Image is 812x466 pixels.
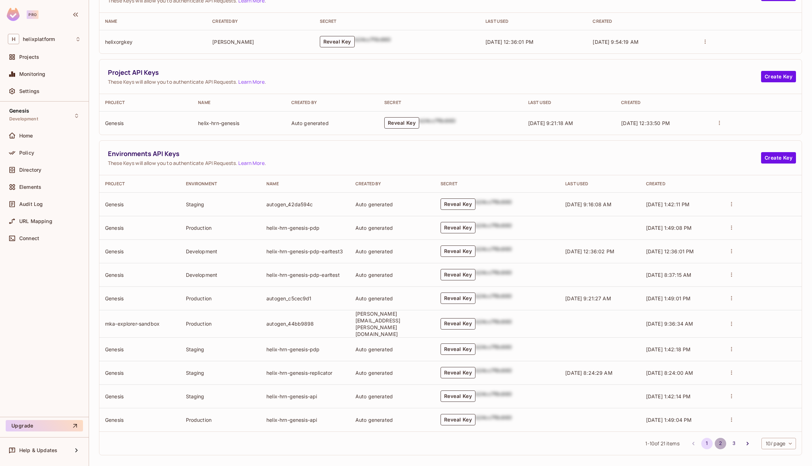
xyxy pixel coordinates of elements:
td: Genesis [99,361,180,384]
div: b24cc7f8c660 [475,269,512,280]
div: b24cc7f8c660 [475,292,512,304]
td: autogen_c5cec9d1 [261,286,350,310]
div: b24cc7f8c660 [475,318,512,330]
td: Development [180,263,261,286]
button: Reveal Key [441,269,475,280]
button: actions [727,368,736,378]
div: b24cc7f8c660 [475,414,512,425]
td: Genesis [99,192,180,216]
div: Pro [27,10,38,19]
td: Production [180,310,261,337]
div: Name [198,100,280,105]
td: Genesis [99,239,180,263]
span: [DATE] 9:16:08 AM [565,201,611,207]
button: Go to next page [742,438,753,449]
td: Auto generated [350,263,435,286]
div: Created [621,100,703,105]
button: Reveal Key [441,318,475,330]
button: Go to page 2 [715,438,726,449]
button: Reveal Key [441,198,475,210]
span: Project API Keys [108,68,761,77]
button: Create Key [761,152,796,164]
span: [DATE] 9:36:34 AM [646,321,693,327]
td: autogen_42da594c [261,192,350,216]
span: Genesis [9,108,29,114]
span: [DATE] 1:42:11 PM [646,201,690,207]
div: Secret [441,181,554,187]
button: actions [727,293,736,303]
td: helix-hrn-genesis-pdp-earltest3 [261,239,350,263]
div: b24cc7f8c660 [475,222,512,233]
div: Last Used [485,19,581,24]
button: Reveal Key [441,390,475,402]
div: Last Used [528,100,610,105]
span: Elements [19,184,41,190]
div: b24cc7f8c660 [419,117,456,129]
td: Development [180,239,261,263]
div: Project [105,100,187,105]
span: These Keys will allow you to authenticate API Requests. . [108,160,761,166]
td: Auto generated [350,384,435,408]
span: Settings [19,88,40,94]
button: Reveal Key [441,343,475,355]
button: actions [727,270,736,280]
div: Created By [291,100,373,105]
td: Genesis [99,263,180,286]
a: Learn More [238,160,264,166]
td: Staging [180,361,261,384]
nav: pagination navigation [687,438,754,449]
button: actions [727,246,736,256]
span: [DATE] 1:49:08 PM [646,225,692,231]
td: helix-hrn-genesis-pdp-earltest [261,263,350,286]
div: b24cc7f8c660 [475,390,512,402]
div: 10 / page [761,438,796,449]
button: Create Key [761,71,796,82]
img: SReyMgAAAABJRU5ErkJggg== [7,8,20,21]
button: Upgrade [6,420,83,431]
td: Genesis [99,216,180,239]
span: [DATE] 8:24:29 AM [565,370,613,376]
span: Monitoring [19,71,46,77]
td: Production [180,408,261,431]
td: Auto generated [286,111,379,135]
td: Auto generated [350,192,435,216]
td: mka-explorer-sandbox [99,310,180,337]
td: helix-hrn-genesis-pdp [261,216,350,239]
div: b24cc7f8c660 [475,343,512,355]
td: Genesis [99,408,180,431]
button: Reveal Key [320,36,355,47]
td: Production [180,286,261,310]
span: Workspace: helixplatform [23,36,55,42]
td: Genesis [99,286,180,310]
div: b24cc7f8c660 [475,245,512,257]
td: Genesis [99,384,180,408]
span: [DATE] 12:36:02 PM [565,248,614,254]
div: Created [593,19,688,24]
span: [DATE] 12:36:01 PM [485,39,533,45]
button: actions [727,391,736,401]
td: Auto generated [350,286,435,310]
button: actions [727,344,736,354]
td: autogen_44bb9898 [261,310,350,337]
div: Environment [186,181,255,187]
td: Genesis [99,111,192,135]
span: Projects [19,54,39,60]
span: [DATE] 1:42:18 PM [646,346,691,352]
button: page 1 [701,438,713,449]
td: Auto generated [350,216,435,239]
td: [PERSON_NAME] [207,30,314,53]
span: [DATE] 8:37:15 AM [646,272,692,278]
div: Secret [320,19,474,24]
div: b24cc7f8c660 [355,36,391,47]
div: b24cc7f8c660 [475,198,512,210]
td: helixorgkey [99,30,207,53]
button: Reveal Key [441,414,475,425]
td: helix-hrn-genesis-api [261,408,350,431]
span: [DATE] 8:24:00 AM [646,370,693,376]
span: [DATE] 1:49:01 PM [646,295,691,301]
td: [PERSON_NAME][EMAIL_ADDRESS][PERSON_NAME][DOMAIN_NAME] [350,310,435,337]
td: Staging [180,384,261,408]
td: Auto generated [350,361,435,384]
td: helix-hrn-genesis [192,111,285,135]
div: Secret [384,100,517,105]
